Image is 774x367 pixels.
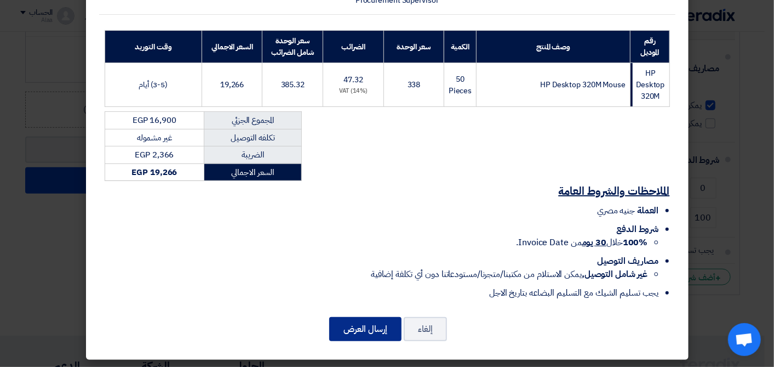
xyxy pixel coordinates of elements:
div: (14%) VAT [328,87,379,96]
strong: 100% [623,236,648,249]
th: سعر الوحدة شامل الضرائب [262,31,323,63]
th: سعر الوحدة [384,31,444,63]
span: جنيه مصري [597,204,635,217]
th: رقم الموديل [630,31,669,63]
th: السعر الاجمالي [202,31,262,63]
span: غير مشموله [137,132,172,144]
td: تكلفه التوصيل [204,129,301,146]
th: الكمية [444,31,476,63]
span: شروط الدفع [616,223,658,236]
span: 50 Pieces [449,74,472,97]
th: وصف المنتج [477,31,630,63]
td: EGP 16,900 [105,112,204,129]
th: وقت التوريد [105,31,202,63]
span: مصاريف التوصيل [597,255,659,268]
span: HP Desktop 320M Mouse [540,79,626,91]
u: 30 يوم [582,236,606,249]
button: إلغاء [404,317,447,341]
span: 47.32 [343,74,363,86]
td: HP Desktop 320M [630,63,669,107]
u: الملاحظات والشروط العامة [559,183,670,199]
td: المجموع الجزئي [204,112,301,129]
td: السعر الاجمالي [204,163,301,181]
li: يجب تسليم الشيك مع التسليم البضاعه بتاريخ الاجل [105,286,659,300]
span: خلال من Invoice Date. [516,236,647,249]
strong: EGP 19,266 [131,166,177,178]
td: الضريبة [204,146,301,164]
span: EGP 2,366 [135,149,174,161]
div: Open chat [728,323,761,356]
th: الضرائب [323,31,384,63]
strong: غير شامل التوصيل, [582,268,647,281]
button: إرسال العرض [329,317,402,341]
li: يمكن الاستلام من مكتبنا/متجرنا/مستودعاتنا دون أي تكلفة إضافية [105,268,648,281]
span: (3-5) أيام [139,79,168,91]
span: 19,266 [220,79,244,91]
span: العملة [637,204,658,217]
span: 338 [408,79,421,91]
span: 385.32 [281,79,305,91]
